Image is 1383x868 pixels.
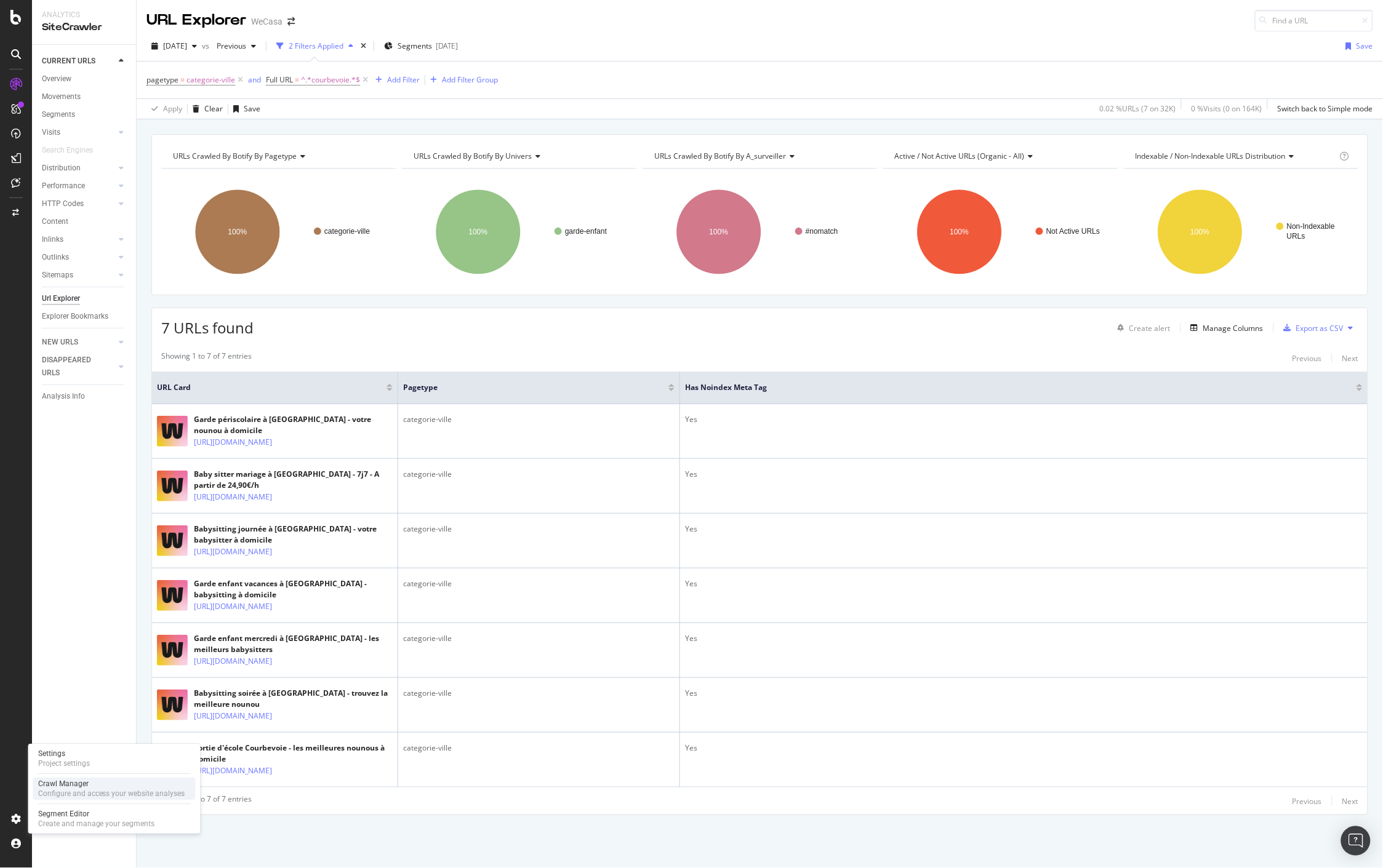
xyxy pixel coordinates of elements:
[652,146,866,166] h4: URLs Crawled By Botify By a_surveiller
[42,197,115,210] a: HTTP Codes
[403,743,675,754] div: categorie-ville
[402,178,635,285] svg: A chart.
[251,15,283,28] div: WeCasa
[194,633,393,655] div: Garde enfant mercredi à [GEOGRAPHIC_DATA] - les meilleurs babysitters
[38,749,90,759] div: Settings
[42,108,75,121] div: Segments
[42,162,115,175] a: Distribution
[1342,796,1358,806] div: Next
[1296,323,1344,333] div: Export as CSV
[403,469,675,480] div: categorie-ville
[1124,178,1357,285] svg: A chart.
[950,228,969,236] text: 100%
[194,600,272,613] a: [URL][DOMAIN_NAME]
[1342,794,1358,808] button: Next
[186,71,235,89] span: categorie-ville
[194,546,272,558] a: [URL][DOMAIN_NAME]
[685,743,1363,754] div: Yes
[161,178,394,285] svg: A chart.
[403,688,675,699] div: categorie-ville
[1357,41,1373,51] div: Save
[1273,99,1373,119] button: Switch back to Simple mode
[398,41,432,51] span: Segments
[1293,353,1322,364] div: Previous
[33,747,196,770] a: SettingsProject settings
[161,794,252,808] div: Showing 1 to 7 of 7 entries
[42,336,115,349] a: NEW URLS
[565,227,607,236] text: garde-enfant
[414,151,532,161] span: URLs Crawled By Botify By univers
[266,74,293,85] span: Full URL
[42,354,115,380] a: DISAPPEARED URLS
[38,789,185,798] div: Configure and access your website analyses
[1046,227,1100,236] text: Not Active URLs
[42,162,81,175] div: Distribution
[38,779,185,789] div: Crawl Manager
[1293,794,1322,808] button: Previous
[403,633,675,644] div: categorie-ville
[411,146,625,166] h4: URLs Crawled By Botify By univers
[42,144,105,157] a: Search Engines
[371,73,420,87] button: Add Filter
[194,491,272,503] a: [URL][DOMAIN_NAME]
[685,524,1363,535] div: Yes
[157,580,188,611] img: main image
[194,655,272,667] a: [URL][DOMAIN_NAME]
[212,41,246,51] span: Previous
[42,292,80,305] div: Url Explorer
[157,525,188,556] img: main image
[1293,796,1322,806] div: Previous
[42,180,85,193] div: Performance
[194,578,393,600] div: Garde enfant vacances à [GEOGRAPHIC_DATA] - babysitting à domicile
[892,146,1107,166] h4: Active / Not Active URLs
[1113,318,1171,338] button: Create alert
[42,233,63,246] div: Inlinks
[1100,103,1176,114] div: 0.02 % URLs ( 7 on 32K )
[42,10,126,20] div: Analytics
[161,351,252,365] div: Showing 1 to 7 of 7 entries
[42,215,127,228] a: Content
[883,178,1116,285] svg: A chart.
[157,690,188,720] img: main image
[42,73,127,86] a: Overview
[654,151,786,161] span: URLs Crawled By Botify By a_surveiller
[1203,323,1264,333] div: Manage Columns
[1279,318,1344,338] button: Export as CSV
[643,178,875,285] div: A chart.
[228,228,247,236] text: 100%
[146,74,178,85] span: pagetype
[42,390,127,403] a: Analysis Info
[194,524,393,546] div: Babysitting journée à [GEOGRAPHIC_DATA] - votre babysitter à domicile
[194,414,393,436] div: Garde périscolaire à [GEOGRAPHIC_DATA] - votre nounou à domicile
[469,228,488,236] text: 100%
[1133,146,1337,166] h4: Indexable / Non-Indexable URLs Distribution
[1186,321,1264,335] button: Manage Columns
[33,778,196,800] a: Crawl ManagerConfigure and access your website analyses
[42,126,60,139] div: Visits
[42,180,115,193] a: Performance
[806,227,838,236] text: #nomatch
[685,633,1363,644] div: Yes
[170,146,385,166] h4: URLs Crawled By Botify By pagetype
[387,74,420,85] div: Add Filter
[146,10,246,31] div: URL Explorer
[188,99,223,119] button: Clear
[248,74,261,85] div: and
[442,74,498,85] div: Add Filter Group
[324,227,370,236] text: categorie-ville
[301,71,360,89] span: ^.*courbevoie.*$
[146,36,202,56] button: [DATE]
[194,436,272,448] a: [URL][DOMAIN_NAME]
[42,336,78,349] div: NEW URLS
[42,108,127,121] a: Segments
[42,197,84,210] div: HTTP Codes
[42,269,73,282] div: Sitemaps
[42,251,69,264] div: Outlinks
[38,819,155,829] div: Create and manage your segments
[194,688,393,710] div: Babysitting soirée à [GEOGRAPHIC_DATA] - trouvez la meilleure nounou
[379,36,463,56] button: Segments[DATE]
[228,99,260,119] button: Save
